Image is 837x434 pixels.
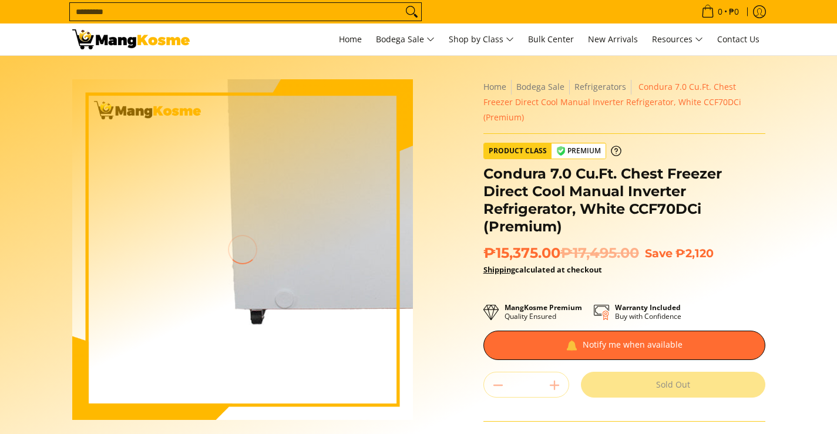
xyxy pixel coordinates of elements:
img: premium-badge-icon.webp [556,146,566,156]
a: New Arrivals [582,23,644,55]
button: Search [402,3,421,21]
a: Contact Us [711,23,765,55]
img: Condura 9.3 Cu. Ft. Inverter Refrigerator (Premium) l Mang Kosme [72,29,190,49]
strong: MangKosme Premium [505,302,582,312]
span: ₱0 [727,8,741,16]
p: Quality Ensured [505,303,582,321]
a: Resources [646,23,709,55]
a: Shop by Class [443,23,520,55]
span: 0 [716,8,724,16]
span: New Arrivals [588,33,638,45]
span: Bodega Sale [376,32,435,47]
a: Home [333,23,368,55]
span: Resources [652,32,703,47]
a: Bodega Sale [370,23,441,55]
span: Shop by Class [449,32,514,47]
a: Product Class Premium [483,143,621,159]
a: Bulk Center [522,23,580,55]
img: Condura 7.0 Cu.Ft. Chest Freezer Direct Cool Manual Inverter Refrigerator, White CCF70DCi (Premium) [72,79,413,420]
nav: Breadcrumbs [483,79,765,125]
span: Save [645,246,673,260]
span: Home [339,33,362,45]
span: Condura 7.0 Cu.Ft. Chest Freezer Direct Cool Manual Inverter Refrigerator, White CCF70DCi (Premium) [483,81,741,123]
a: Bodega Sale [516,81,564,92]
span: Premium [552,144,606,159]
h1: Condura 7.0 Cu.Ft. Chest Freezer Direct Cool Manual Inverter Refrigerator, White CCF70DCi (Premium) [483,165,765,235]
span: ₱2,120 [675,246,714,260]
p: Buy with Confidence [615,303,681,321]
strong: calculated at checkout [483,264,602,275]
a: Shipping [483,264,515,275]
span: Contact Us [717,33,759,45]
span: ₱15,375.00 [483,244,639,262]
span: Bulk Center [528,33,574,45]
span: • [698,5,742,18]
strong: Warranty Included [615,302,681,312]
span: Product Class [484,143,552,159]
nav: Main Menu [201,23,765,55]
a: Refrigerators [574,81,626,92]
a: Home [483,81,506,92]
del: ₱17,495.00 [560,244,639,262]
